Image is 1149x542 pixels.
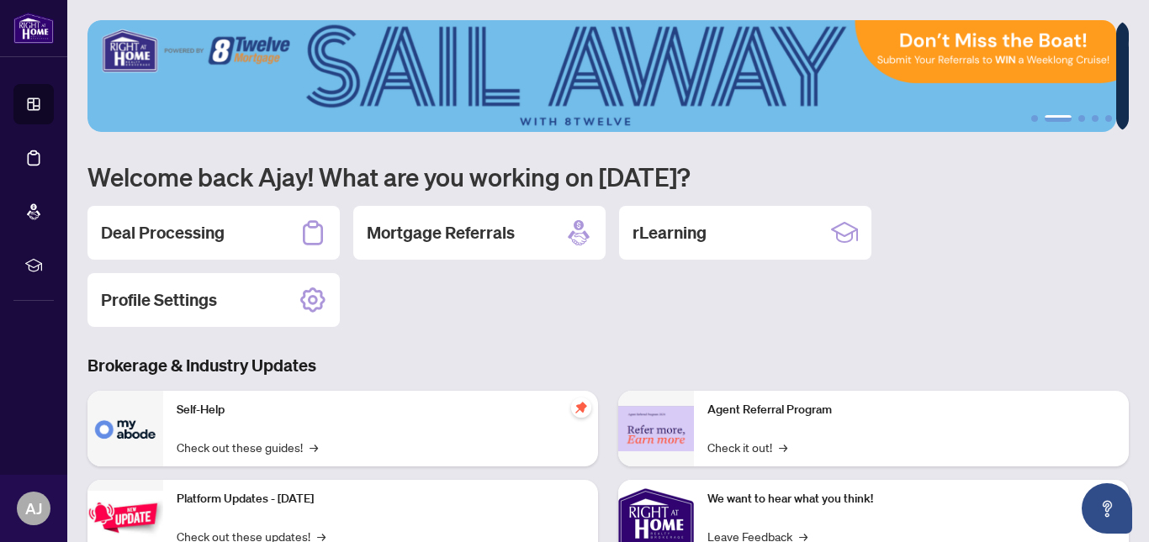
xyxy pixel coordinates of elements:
[367,221,515,245] h2: Mortgage Referrals
[177,401,585,419] p: Self-Help
[101,288,217,312] h2: Profile Settings
[571,397,591,418] span: pushpin
[1031,115,1038,122] button: 1
[707,438,787,456] a: Check it out!→
[1045,115,1072,122] button: 2
[101,221,225,245] h2: Deal Processing
[177,490,585,508] p: Platform Updates - [DATE]
[633,221,707,245] h2: rLearning
[87,391,163,466] img: Self-Help
[707,401,1115,419] p: Agent Referral Program
[1078,115,1085,122] button: 3
[1092,115,1099,122] button: 4
[87,20,1116,132] img: Slide 1
[1105,115,1112,122] button: 5
[618,406,694,452] img: Agent Referral Program
[25,497,42,520] span: AJ
[87,160,1129,192] h1: Welcome back Ajay! What are you working on [DATE]?
[87,354,1129,377] h3: Brokerage & Industry Updates
[177,438,318,456] a: Check out these guides!→
[13,13,54,44] img: logo
[779,438,787,456] span: →
[310,438,318,456] span: →
[707,490,1115,508] p: We want to hear what you think!
[1082,483,1132,534] button: Open asap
